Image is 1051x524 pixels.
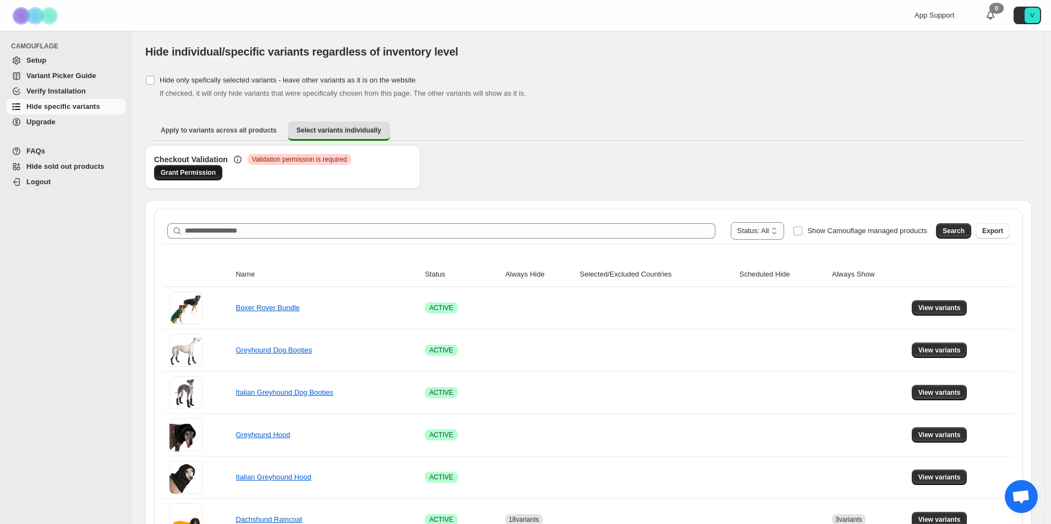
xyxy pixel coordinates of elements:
span: Search [943,227,965,235]
a: Italian Greyhound Hood [236,473,311,481]
button: View variants [912,470,967,485]
a: Logout [7,174,125,190]
a: Dachshund Raincoat [236,515,302,523]
button: View variants [912,385,967,400]
button: Search [936,223,971,239]
th: Selected/Excluded Countries [577,262,736,287]
a: Greyhound Hood [236,431,290,439]
span: Avatar with initials V [1025,8,1040,23]
span: ACTIVE [429,515,453,524]
img: Camouflage [9,1,64,31]
th: Name [232,262,422,287]
span: Grant Permission [161,168,216,177]
button: View variants [912,343,967,358]
button: Select variants individually [288,122,390,141]
a: Italian Greyhound Dog Booties [236,388,333,396]
text: V [1030,12,1034,19]
a: Hide sold out products [7,159,125,174]
span: FAQs [26,147,45,155]
span: ACTIVE [429,346,453,355]
a: Variant Picker Guide [7,68,125,84]
span: CAMOUFLAGE [11,42,127,51]
img: Greyhound Dog Booties [169,334,202,367]
div: 0 [989,3,1004,14]
span: ACTIVE [429,473,453,482]
span: Hide sold out products [26,162,105,170]
img: Boxer Rover Bundle [169,291,202,324]
span: View variants [918,515,961,524]
span: Setup [26,56,46,64]
span: ACTIVE [429,304,453,312]
th: Status [422,262,502,287]
span: If checked, it will only hide variants that were specifically chosen from this page. The other va... [160,89,526,97]
div: Open chat [1005,480,1038,513]
th: Always Show [829,262,908,287]
span: Export [982,227,1003,235]
button: Apply to variants across all products [152,122,286,139]
span: Logout [26,178,51,186]
a: Boxer Rover Bundle [236,304,299,312]
span: Hide individual/specific variants regardless of inventory level [145,46,458,58]
a: FAQs [7,144,125,159]
span: View variants [918,346,961,355]
th: Scheduled Hide [736,262,829,287]
span: 18 variants [508,516,539,523]
a: Grant Permission [154,165,222,180]
button: View variants [912,427,967,443]
a: 0 [985,10,996,21]
span: View variants [918,473,961,482]
span: 3 variants [835,516,862,523]
span: App Support [915,11,954,19]
span: Select variants individually [297,126,381,135]
span: Hide only spefically selected variants - leave other variants as it is on the website [160,76,415,84]
a: Hide specific variants [7,99,125,114]
a: Greyhound Dog Booties [236,346,312,354]
a: Setup [7,53,125,68]
span: View variants [918,388,961,397]
th: Always Hide [502,262,576,287]
span: Validation permission is required [252,155,347,164]
button: Export [976,223,1010,239]
span: ACTIVE [429,388,453,397]
span: Verify Installation [26,87,86,95]
span: Variant Picker Guide [26,71,96,80]
span: Show Camouflage managed products [807,227,927,235]
span: ACTIVE [429,431,453,439]
h3: Checkout Validation [154,154,228,165]
span: Apply to variants across all products [161,126,277,135]
img: Italian Greyhound Hood [169,461,202,494]
span: Upgrade [26,118,56,126]
span: View variants [918,304,961,312]
a: Upgrade [7,114,125,130]
button: Avatar with initials V [1014,7,1041,24]
img: Italian Greyhound Dog Booties [169,376,202,409]
button: View variants [912,300,967,316]
a: Verify Installation [7,84,125,99]
span: Hide specific variants [26,102,100,111]
img: Greyhound Hood [169,418,202,451]
span: View variants [918,431,961,439]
